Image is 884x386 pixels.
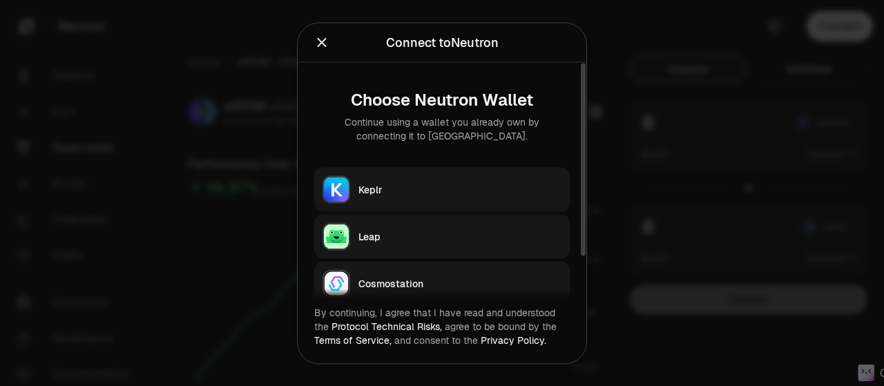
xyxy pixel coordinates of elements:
div: Cosmostation [358,276,561,290]
img: Cosmostation [324,271,349,296]
button: LeapLeap [314,214,570,258]
img: Keplr [324,177,349,202]
a: Privacy Policy. [481,334,546,346]
div: Leap [358,229,561,243]
div: Keplr [358,182,561,196]
div: Connect to Neutron [386,32,499,52]
a: Protocol Technical Risks, [331,320,442,332]
a: Terms of Service, [314,334,392,346]
div: By continuing, I agree that I have read and understood the agree to be bound by the and consent t... [314,305,570,347]
img: Leap [324,224,349,249]
div: Choose Neutron Wallet [325,90,559,109]
button: KeplrKeplr [314,167,570,211]
button: Close [314,32,329,52]
button: CosmostationCosmostation [314,261,570,305]
div: Continue using a wallet you already own by connecting it to [GEOGRAPHIC_DATA]. [325,115,559,142]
